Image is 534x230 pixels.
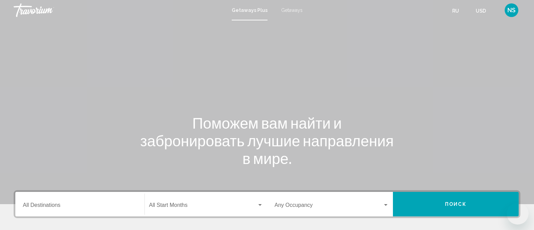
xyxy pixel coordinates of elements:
button: User Menu [503,3,520,17]
h1: Поможем вам найти и забронировать лучшие направления в мире. [139,114,395,167]
span: ru [452,8,459,14]
button: Поиск [393,192,519,216]
a: Travorium [14,3,225,17]
span: NS [507,7,516,14]
button: Change language [452,6,466,16]
button: Change currency [476,6,492,16]
span: USD [476,8,486,14]
a: Getaways Plus [232,7,268,13]
span: Поиск [445,202,467,207]
div: Search widget [15,192,519,216]
a: Getaways [281,7,303,13]
iframe: Button to launch messaging window [507,203,529,225]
